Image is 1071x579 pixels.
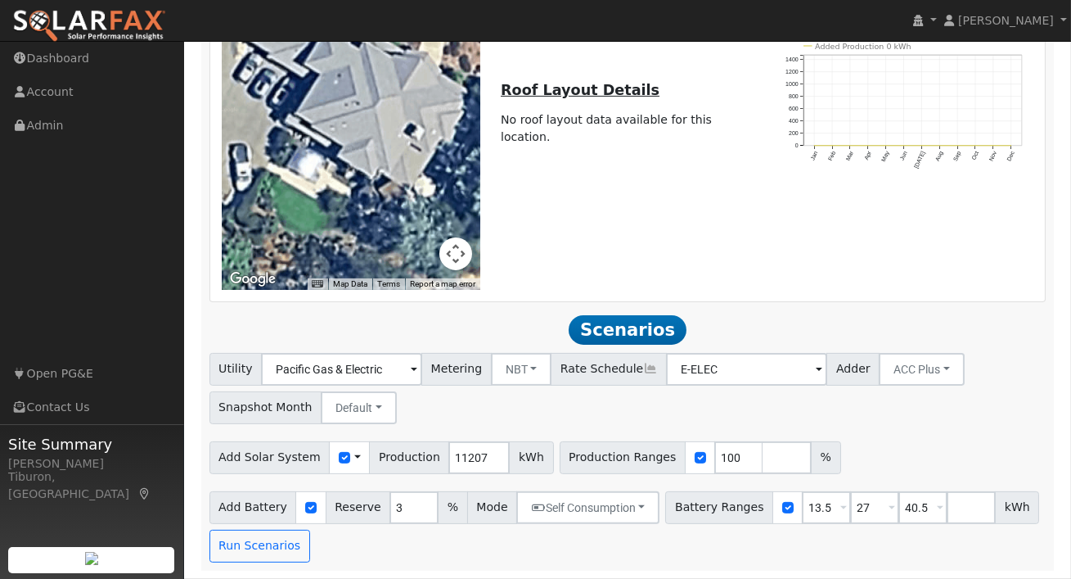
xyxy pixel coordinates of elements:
[848,145,851,147] circle: onclick=""
[421,353,492,386] span: Metering
[551,353,667,386] span: Rate Schedule
[974,145,977,147] circle: onclick=""
[812,145,815,147] circle: onclick=""
[209,353,263,386] span: Utility
[827,151,837,162] text: Feb
[956,145,959,147] circle: onclick=""
[809,151,818,161] text: Jan
[938,145,941,147] circle: onclick=""
[439,237,472,270] button: Map camera controls
[410,279,475,288] a: Report a map error
[209,530,310,563] button: Run Scenarios
[899,151,908,161] text: Jun
[958,14,1054,27] span: [PERSON_NAME]
[884,145,887,147] circle: onclick=""
[844,150,854,162] text: Mar
[902,145,905,147] circle: onclick=""
[666,353,827,386] input: Select a Rate Schedule
[826,353,880,386] span: Adder
[879,353,965,386] button: ACC Plus
[785,69,799,75] text: 1200
[8,433,175,455] span: Site Summary
[137,487,152,500] a: Map
[913,151,927,170] text: [DATE]
[8,468,175,503] div: Tiburon, [GEOGRAPHIC_DATA]
[866,145,869,147] circle: onclick=""
[509,441,553,474] span: kWh
[880,150,891,163] text: May
[12,9,166,43] img: SolarFax
[952,151,963,163] text: Sep
[1006,150,1016,162] text: Dec
[560,441,686,474] span: Production Ranges
[498,108,758,148] td: No roof layout data available for this location.
[501,82,659,98] u: Roof Layout Details
[377,279,400,288] a: Terms (opens in new tab)
[226,269,280,290] img: Google
[815,41,911,50] text: Added Production 0 kWh
[789,118,799,124] text: 400
[794,142,798,148] text: 0
[516,491,659,524] button: Self Consumption
[491,353,552,386] button: NBT
[665,491,773,524] span: Battery Ranges
[209,441,331,474] span: Add Solar System
[209,491,297,524] span: Add Battery
[569,315,686,345] span: Scenarios
[226,269,280,290] a: Open this area in Google Maps (opens a new window)
[970,151,979,161] text: Oct
[333,278,367,290] button: Map Data
[830,145,833,147] circle: onclick=""
[312,278,323,290] button: Keyboard shortcuts
[988,150,998,162] text: Nov
[785,81,799,87] text: 1000
[934,151,945,163] text: Aug
[789,130,799,136] text: 200
[1010,145,1013,147] circle: onclick=""
[789,106,799,111] text: 600
[261,353,422,386] input: Select a Utility
[811,441,840,474] span: %
[920,145,923,147] circle: onclick=""
[789,93,799,99] text: 800
[369,441,449,474] span: Production
[209,391,322,424] span: Snapshot Month
[992,145,995,147] circle: onclick=""
[863,150,873,161] text: Apr
[438,491,467,524] span: %
[85,552,98,565] img: retrieve
[321,391,397,424] button: Default
[8,455,175,473] div: [PERSON_NAME]
[785,57,799,62] text: 1400
[995,491,1039,524] span: kWh
[467,491,517,524] span: Mode
[326,491,391,524] span: Reserve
